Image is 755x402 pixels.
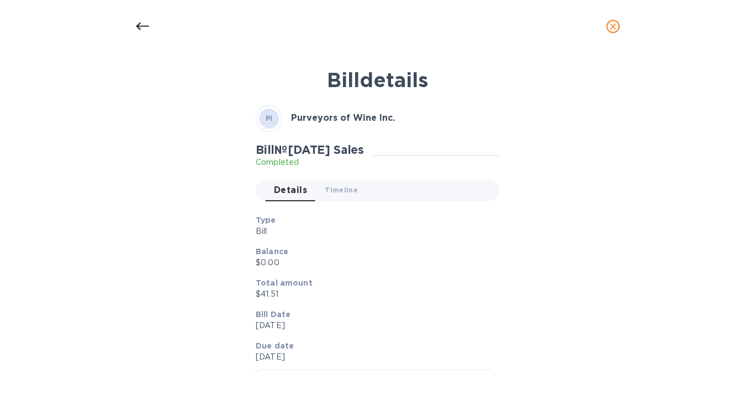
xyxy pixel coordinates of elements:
[327,68,428,92] b: Bill details
[256,157,364,168] p: Completed
[291,112,395,123] b: Purveyors of Wine Inc.
[256,143,364,157] h2: Bill № [DATE] Sales
[256,247,288,256] b: Balance
[256,288,490,300] p: $41.51
[256,226,490,237] p: Bill
[256,320,490,331] p: [DATE]
[256,216,276,224] b: Type
[266,114,273,122] b: PI
[274,183,307,198] span: Details
[256,310,291,319] b: Bill Date
[325,184,358,196] span: Timeline
[256,351,490,363] p: [DATE]
[600,13,626,40] button: close
[256,341,294,350] b: Due date
[256,278,313,287] b: Total amount
[256,257,490,269] p: $0.00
